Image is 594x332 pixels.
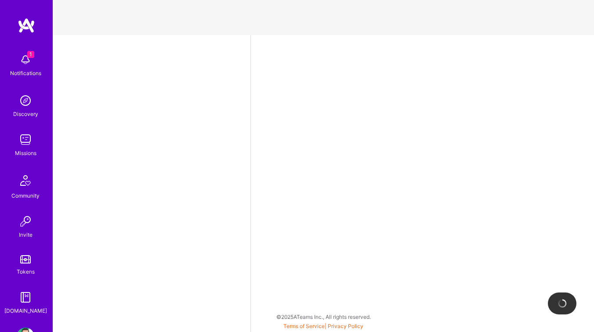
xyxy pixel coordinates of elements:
[11,191,40,200] div: Community
[17,51,34,69] img: bell
[17,131,34,148] img: teamwork
[13,109,38,119] div: Discovery
[10,69,41,78] div: Notifications
[27,51,34,58] span: 1
[557,298,568,309] img: loading
[328,323,363,329] a: Privacy Policy
[17,267,35,276] div: Tokens
[53,306,594,328] div: © 2025 ATeams Inc., All rights reserved.
[283,323,325,329] a: Terms of Service
[15,148,36,158] div: Missions
[20,255,31,263] img: tokens
[18,18,35,33] img: logo
[283,323,363,329] span: |
[17,289,34,306] img: guide book
[17,92,34,109] img: discovery
[19,230,33,239] div: Invite
[15,170,36,191] img: Community
[17,213,34,230] img: Invite
[4,306,47,315] div: [DOMAIN_NAME]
